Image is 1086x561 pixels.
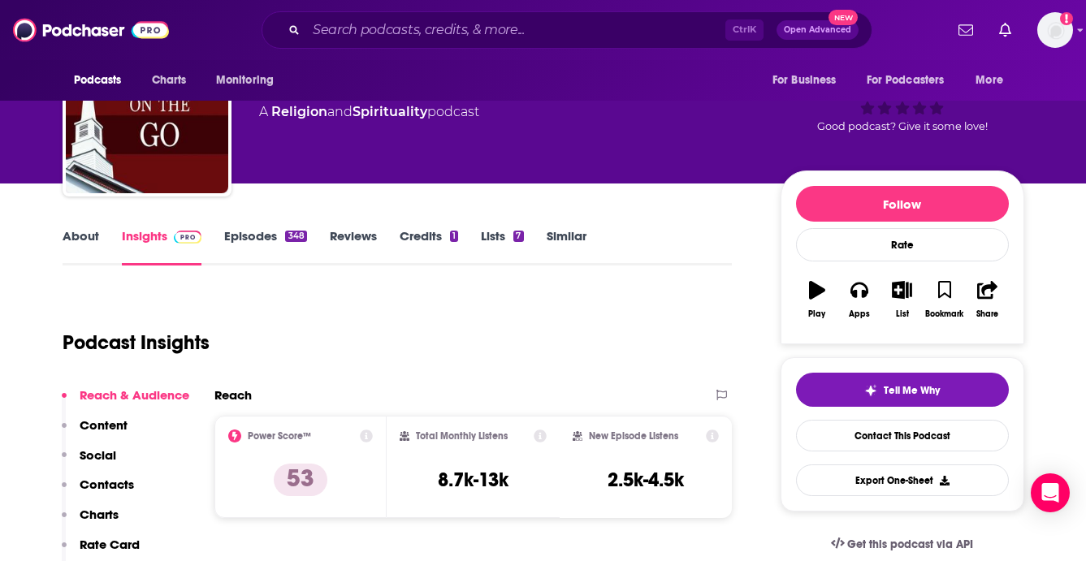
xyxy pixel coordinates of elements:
h2: Total Monthly Listens [416,430,508,442]
button: open menu [964,65,1023,96]
button: open menu [761,65,857,96]
button: Apps [838,270,880,329]
button: Contacts [62,477,134,507]
p: Charts [80,507,119,522]
span: More [976,69,1003,92]
button: Social [62,447,116,477]
span: Logged in as BenLaurro [1037,12,1073,48]
span: For Podcasters [867,69,945,92]
div: Bookmark [925,309,963,319]
a: Reviews [330,228,377,265]
a: Similar [547,228,586,265]
button: open menu [63,65,143,96]
img: Podchaser Pro [174,231,202,244]
h2: Reach [214,387,252,403]
img: User Profile [1037,12,1073,48]
a: About [63,228,99,265]
div: Apps [849,309,870,319]
a: Contact This Podcast [796,420,1009,451]
button: Bookmark [924,270,966,329]
button: Reach & Audience [62,387,189,417]
button: tell me why sparkleTell Me Why [796,373,1009,407]
div: A podcast [259,102,479,122]
span: Get this podcast via API [847,537,973,551]
a: Episodes348 [224,228,306,265]
a: Credits1 [400,228,458,265]
button: List [880,270,923,329]
div: Search podcasts, credits, & more... [262,11,872,49]
a: Show notifications dropdown [952,16,980,44]
button: Export One-Sheet [796,464,1009,496]
svg: Add a profile image [1060,12,1073,25]
button: open menu [205,65,295,96]
img: Podchaser - Follow, Share and Rate Podcasts [13,15,169,45]
span: Ctrl K [725,19,764,41]
div: Rate [796,228,1009,261]
span: New [829,10,858,25]
div: Play [808,309,825,319]
button: Show profile menu [1037,12,1073,48]
h2: New Episode Listens [589,430,678,442]
a: Charts [141,65,197,96]
p: Contacts [80,477,134,492]
a: Religion [271,104,327,119]
span: Charts [152,69,187,92]
button: Charts [62,507,119,537]
h1: Podcast Insights [63,330,210,355]
div: 1 [450,231,458,242]
a: Show notifications dropdown [993,16,1018,44]
p: Content [80,417,128,433]
button: open menu [856,65,968,96]
h3: 2.5k-4.5k [608,468,684,492]
div: 7 [513,231,523,242]
a: InsightsPodchaser Pro [122,228,202,265]
button: Open AdvancedNew [777,20,859,40]
span: Tell Me Why [884,384,940,397]
input: Search podcasts, credits, & more... [306,17,725,43]
button: Play [796,270,838,329]
span: For Business [772,69,837,92]
button: Follow [796,186,1009,222]
div: List [896,309,909,319]
p: 53 [274,464,327,496]
img: tell me why sparkle [864,384,877,397]
button: Share [966,270,1008,329]
span: Monitoring [216,69,274,92]
span: and [327,104,353,119]
h2: Power Score™ [248,430,311,442]
p: Social [80,447,116,463]
div: 348 [285,231,306,242]
p: Rate Card [80,537,140,552]
div: Share [976,309,998,319]
span: Open Advanced [784,26,851,34]
p: Reach & Audience [80,387,189,403]
div: Open Intercom Messenger [1031,473,1070,512]
h3: 8.7k-13k [438,468,508,492]
img: Theology on the Go [66,31,228,193]
span: Good podcast? Give it some love! [817,120,988,132]
span: Podcasts [74,69,122,92]
a: Lists7 [481,228,523,265]
button: Content [62,417,128,447]
a: Spirituality [353,104,427,119]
